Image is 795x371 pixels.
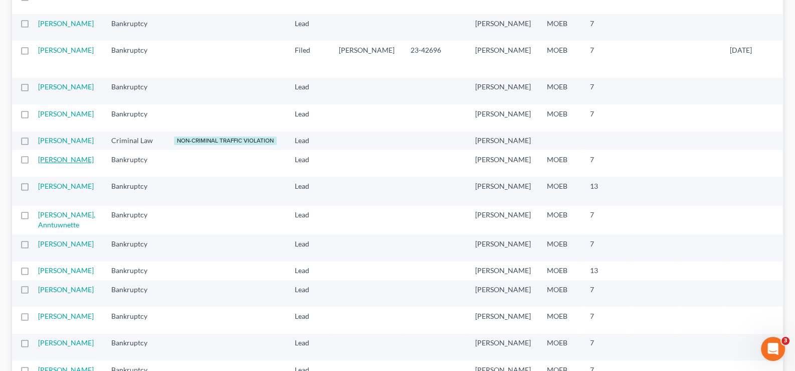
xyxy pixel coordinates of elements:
td: 7 [582,78,632,104]
td: Criminal Law [103,132,166,150]
td: MOEB [539,78,582,104]
div: Non-criminal Traffic Violation [174,137,277,145]
a: [PERSON_NAME] [38,338,94,347]
td: [PERSON_NAME] [331,41,403,77]
a: [PERSON_NAME] [38,239,94,248]
td: Lead [287,334,331,360]
td: 7 [582,14,632,41]
td: Bankruptcy [103,262,166,280]
td: MOEB [539,206,582,234]
td: MOEB [539,104,582,131]
td: 13 [582,262,632,280]
a: [PERSON_NAME] [38,109,94,118]
td: MOEB [539,150,582,177]
td: [PERSON_NAME] [467,206,539,234]
td: 7 [582,41,632,77]
td: Bankruptcy [103,150,166,177]
td: 7 [582,234,632,261]
td: MOEB [539,234,582,261]
td: 7 [582,307,632,333]
a: [PERSON_NAME] [38,266,94,275]
td: Bankruptcy [103,206,166,234]
td: Bankruptcy [103,78,166,104]
td: Lead [287,234,331,261]
td: MOEB [539,41,582,77]
td: Bankruptcy [103,280,166,307]
td: 7 [582,150,632,177]
td: 7 [582,280,632,307]
td: [PERSON_NAME] [467,104,539,131]
td: 7 [582,206,632,234]
td: [PERSON_NAME] [467,14,539,41]
td: Bankruptcy [103,177,166,205]
td: Lead [287,14,331,41]
td: Lead [287,132,331,150]
td: Bankruptcy [103,334,166,360]
td: MOEB [539,280,582,307]
td: [PERSON_NAME] [467,280,539,307]
a: [PERSON_NAME] [38,312,94,320]
td: MOEB [539,262,582,280]
td: MOEB [539,334,582,360]
td: Lead [287,262,331,280]
td: 23-42696 [403,41,467,77]
td: [DATE] [722,41,780,77]
td: Lead [287,307,331,333]
td: Lead [287,78,331,104]
a: [PERSON_NAME] [38,19,94,28]
a: [PERSON_NAME] [38,285,94,294]
td: Lead [287,104,331,131]
a: [PERSON_NAME] [38,82,94,91]
td: [PERSON_NAME] [467,132,539,150]
td: [PERSON_NAME] [467,262,539,280]
a: [PERSON_NAME], Anntuwnette [38,210,95,229]
td: [PERSON_NAME] [467,78,539,104]
td: [PERSON_NAME] [467,150,539,177]
td: Bankruptcy [103,104,166,131]
td: Bankruptcy [103,307,166,333]
td: Lead [287,150,331,177]
td: 7 [582,334,632,360]
td: Bankruptcy [103,14,166,41]
td: Filed [287,41,331,77]
td: 7 [582,104,632,131]
td: 13 [582,177,632,205]
td: Lead [287,177,331,205]
td: [PERSON_NAME] [467,307,539,333]
a: [PERSON_NAME] [38,136,94,145]
td: Lead [287,280,331,307]
td: Lead [287,206,331,234]
td: MOEB [539,14,582,41]
td: Bankruptcy [103,41,166,77]
td: [PERSON_NAME] [467,177,539,205]
td: [PERSON_NAME] [467,334,539,360]
td: [PERSON_NAME] [467,234,539,261]
a: [PERSON_NAME] [38,182,94,190]
a: [PERSON_NAME] [38,155,94,164]
a: [PERSON_NAME] [38,46,94,54]
td: MOEB [539,177,582,205]
iframe: Intercom live chat [761,337,785,361]
span: 3 [781,337,789,345]
td: [PERSON_NAME] [467,41,539,77]
td: Bankruptcy [103,234,166,261]
td: MOEB [539,307,582,333]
